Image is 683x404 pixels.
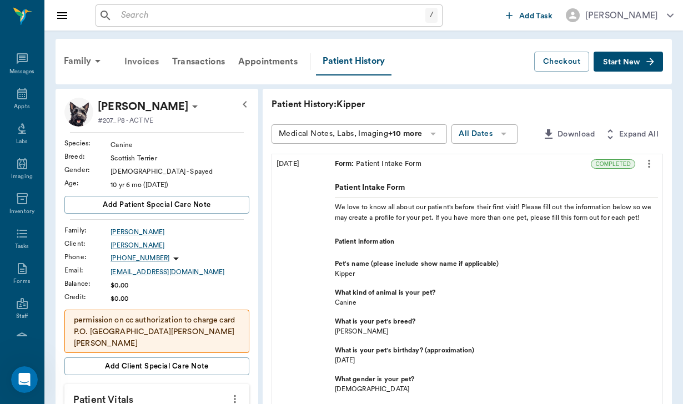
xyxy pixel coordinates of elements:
div: Forms [13,277,30,286]
div: Client : [64,239,111,249]
span: [DATE] [335,355,658,365]
p: [PERSON_NAME] [98,98,188,115]
div: Close [195,4,215,24]
span: Add patient Special Care Note [103,199,210,211]
h5: Patient Intake Form [335,183,658,193]
div: Kipper SAYE [98,98,188,115]
button: go back [7,4,28,26]
b: What kind of animal is your pet? [335,287,658,297]
span: Form : [335,159,356,169]
div: Scottish Terrier [111,153,249,163]
div: Family [57,48,111,74]
button: [PERSON_NAME] [557,5,682,26]
button: Start New [594,52,663,72]
span: COMPLETED [591,160,635,168]
div: Okay, I did some testing, and I'm experiencing the same thing as well. So sorry about that! I hav... [18,287,173,341]
div: Breed : [64,151,111,161]
input: Search [117,8,425,23]
b: What is your pet's birthday? (approximation) [335,345,658,355]
button: Download [538,124,599,145]
span: Add client Special Care Note [105,360,209,372]
div: Staff [16,312,28,321]
button: Add Task [501,5,557,26]
a: [EMAIL_ADDRESS][DOMAIN_NAME] [111,267,249,277]
div: Species : [64,138,111,148]
button: Start recording [71,319,79,328]
button: Send a message… [190,315,208,332]
div: Hi [PERSON_NAME], thanks for reaching out. Can you let me know which patient this for so I can ta... [9,19,182,98]
div: She can not submit by email either. [66,254,204,265]
b: What gender is your pet? [335,374,658,384]
div: Medical Notes, Labs, Imaging [279,127,422,141]
a: [PERSON_NAME] [111,240,249,250]
h6: We love to know all about our patient's before their first visit! Please fill out the information... [335,202,658,223]
div: Credit : [64,292,111,302]
b: Patient information [335,236,658,246]
div: Labs [16,138,28,146]
b: +10 more [388,130,422,138]
button: Close drawer [51,4,73,27]
span: Canine [335,297,658,307]
div: she was trying to fill them out thru the text forms. She filled them out but it would not let her... [49,206,204,239]
div: $0.00 [111,294,249,304]
a: Appointments [232,48,304,75]
div: Inventory [9,208,34,216]
img: Profile Image [64,98,93,127]
div: Messages [9,68,35,76]
button: Gif picker [53,319,62,328]
button: All Dates [451,124,518,144]
button: Emoji picker [35,319,44,328]
a: Transactions [165,48,232,75]
div: [PERSON_NAME] [585,9,658,22]
button: Home [174,4,195,26]
button: Add patient Special Care Note [64,196,249,214]
div: Helen says… [9,247,213,280]
div: [PERSON_NAME] [111,227,249,237]
div: Lizbeth says… [9,280,213,349]
span: [DEMOGRAPHIC_DATA] [335,384,658,394]
div: Does she receive an error? [18,174,173,185]
div: Canine [111,140,249,150]
span: Expand All [619,128,659,142]
a: Invoices [118,48,165,75]
p: permission on cc authorization to charge card P.O. [GEOGRAPHIC_DATA][PERSON_NAME][PERSON_NAME] [74,315,240,350]
iframe: Intercom live chat [11,366,38,393]
div: Hi [PERSON_NAME], thanks for reaching out. Can you let me know which patient this for so I can ta... [18,26,173,91]
div: / [425,8,438,23]
div: Appts [14,103,29,111]
div: Patient Intake Form [335,159,422,169]
div: Family : [64,225,111,235]
div: She can not submit by email either. [57,247,213,271]
button: Upload attachment [17,319,26,328]
button: Add client Special Care Note [64,357,249,375]
b: Pet's name (please include show name if applicable) [335,259,658,269]
div: Age : [64,178,111,188]
span: Kipper [335,269,658,279]
p: Patient History: Kipper [272,98,605,111]
div: it is [PERSON_NAME] [114,107,213,131]
div: Thank you, I see there are 4 forms, is she unable to submit any of them?Does she receive an error? [9,139,182,191]
p: Active in the last 15m [54,14,133,25]
div: 10 yr 6 mo ([DATE]) [111,180,249,190]
div: $0.00 [111,280,249,290]
div: Lizbeth says… [9,139,213,200]
div: Thank you, I see there are 4 forms, is she unable to submit any of them? [18,146,173,168]
textarea: Message… [9,296,213,315]
div: Gender : [64,165,111,175]
a: Patient History [316,48,391,75]
div: Tasks [15,243,29,251]
div: Email : [64,265,111,275]
p: [PHONE_NUMBER] [111,254,169,263]
div: Lizbeth says… [9,19,213,107]
button: Expand All [599,124,663,145]
div: it is [PERSON_NAME] [123,113,204,124]
div: Phone : [64,252,111,262]
span: [PERSON_NAME] [335,326,658,336]
b: What is your pet's breed? [335,316,658,326]
div: [DEMOGRAPHIC_DATA] - Spayed [111,166,249,176]
div: Helen says… [9,107,213,140]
